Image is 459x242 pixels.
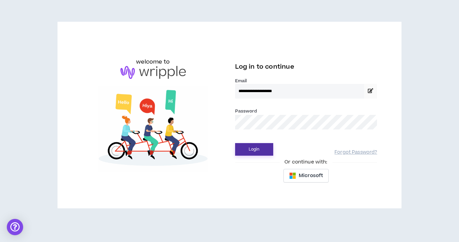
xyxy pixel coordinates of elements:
span: Or continue with: [280,158,332,166]
img: Welcome to Wripple [82,86,224,172]
img: logo-brand.png [120,66,186,79]
div: Open Intercom Messenger [7,219,23,235]
span: Microsoft [299,172,323,179]
label: Password [235,108,257,114]
button: Login [235,143,273,156]
span: Log in to continue [235,63,294,71]
h6: welcome to [136,58,170,66]
a: Forgot Password? [334,149,377,156]
label: Email [235,78,377,84]
button: Microsoft [283,169,329,183]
